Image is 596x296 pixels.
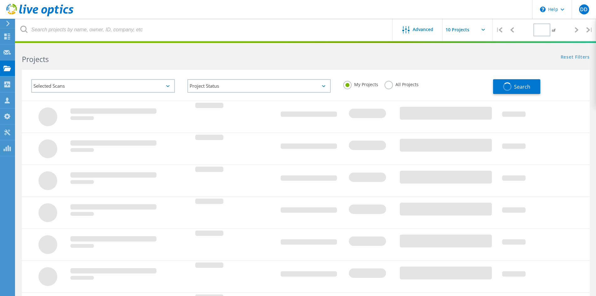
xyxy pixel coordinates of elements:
a: Reset Filters [561,55,590,60]
div: Project Status [187,79,331,93]
span: Advanced [413,27,433,32]
span: of [552,28,555,33]
span: DD [580,7,588,12]
div: Selected Scans [31,79,175,93]
input: Search projects by name, owner, ID, company, etc [16,19,393,41]
button: Search [493,79,540,94]
a: Live Optics Dashboard [6,13,74,18]
label: All Projects [385,81,419,87]
div: | [493,19,506,41]
label: My Projects [343,81,378,87]
div: | [583,19,596,41]
b: Projects [22,54,49,64]
svg: \n [540,7,546,12]
span: Search [514,83,530,90]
